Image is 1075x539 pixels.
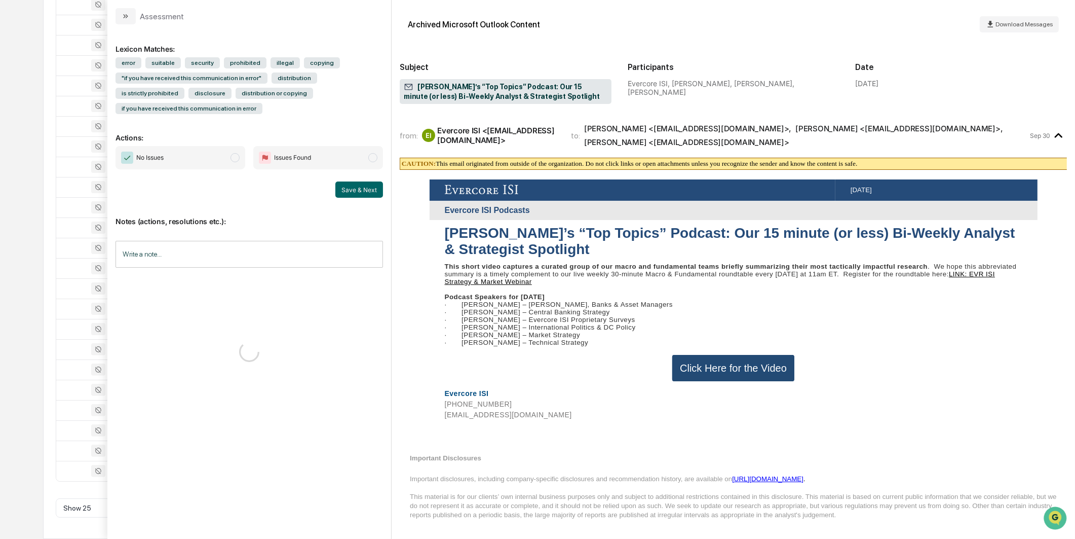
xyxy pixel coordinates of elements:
[628,79,839,96] div: Evercore ISI, [PERSON_NAME], [PERSON_NAME], [PERSON_NAME]
[10,129,18,137] div: 🖐️
[259,152,271,164] img: Flag
[855,62,1067,72] h2: Date
[34,78,166,88] div: Start new chat
[335,182,383,198] button: Save & Next
[116,57,141,68] span: error
[445,316,1022,324] p: · [PERSON_NAME] – Evercore ISI Proprietary Surveys
[410,493,1056,519] span: This material is for our clients’ own internal business purposes only and subject to additional r...
[73,129,82,137] div: 🗄️
[445,308,1022,316] p: · [PERSON_NAME] – Central Banking Strategy
[672,355,794,381] a: Click Here for the Video
[136,153,164,163] span: No Issues
[445,185,518,194] img: Evercore ISI
[445,400,572,408] p: [PHONE_NUMBER]
[445,301,1022,308] p: · [PERSON_NAME] – [PERSON_NAME], Banks & Asset Managers
[445,225,1015,257] a: [PERSON_NAME]’s “Top Topics” Podcast: Our 15 minute (or less) Bi-Weekly Analyst & Strategist Spot...
[84,128,126,138] span: Attestations
[400,62,611,72] h2: Subject
[995,21,1053,28] span: Download Messages
[445,339,1022,346] p: · [PERSON_NAME] – Technical Strategy
[140,12,184,21] div: Assessment
[430,201,1038,220] td: Evercore ISI Podcasts
[101,172,123,179] span: Pylon
[116,121,383,142] p: Actions:
[410,454,1057,464] h4: Important Disclosures
[422,129,435,142] div: EI
[10,148,18,156] div: 🔎
[272,73,317,84] span: distribution
[274,153,311,163] span: Issues Found
[236,88,313,99] span: distribution or copying
[835,179,1038,201] td: [DATE]
[116,88,184,99] span: is strictly prohibited
[408,20,540,29] div: Archived Microsoft Outlook Content
[404,82,607,101] span: [PERSON_NAME]’s “Top Topics” Podcast: Our 15 minute (or less) Bi-Weekly Analyst & Strategist Spot...
[116,32,383,53] div: Lexicon Matches:
[732,475,803,483] span: [URL][DOMAIN_NAME]
[172,81,184,93] button: Start new chat
[445,324,1022,331] p: · [PERSON_NAME] – International Politics & DC Policy
[732,475,803,483] a: [URL][DOMAIN_NAME]
[116,73,267,84] span: "if you have received this communication in error"
[116,205,383,226] p: Notes (actions, resolutions etc.):
[584,124,791,133] div: [PERSON_NAME] <[EMAIL_ADDRESS][DOMAIN_NAME]> ,
[121,152,133,164] img: Checkmark
[116,103,262,114] span: if you have received this communication in error
[445,293,545,301] strong: Podcast Speakers for [DATE]
[803,475,805,483] span: .
[402,160,436,167] span: CAUTION:
[20,128,65,138] span: Preclearance
[69,124,130,142] a: 🗄️Attestations
[980,16,1059,32] button: Download Messages
[437,126,559,145] div: Evercore ISI <[EMAIL_ADDRESS][DOMAIN_NAME]>
[445,270,995,285] a: LINK: EVR ISI Strategy & Market Webinar
[628,62,839,72] h2: Participants
[10,78,28,96] img: 1746055101610-c473b297-6a78-478c-a979-82029cc54cd1
[271,57,300,68] span: illegal
[1043,506,1070,533] iframe: Open customer support
[855,79,878,88] div: [DATE]
[10,21,184,38] p: How can we help?
[445,389,572,398] p: Evercore ISI
[34,88,128,96] div: We're available if you need us!
[400,158,1070,169] div: This email originated from outside of the organization. Do not click links or open attachments un...
[224,57,266,68] span: prohibited
[445,411,572,419] p: [EMAIL_ADDRESS][DOMAIN_NAME]
[400,131,418,140] span: from:
[145,57,181,68] span: suitable
[6,143,68,161] a: 🔎Data Lookup
[304,57,340,68] span: copying
[1030,132,1050,139] time: Tuesday, September 30, 2025 at 2:06:19 PM
[410,475,732,483] span: Important disclosures, including company-specific disclosures and recommendation history, are ava...
[20,147,64,157] span: Data Lookup
[571,131,580,140] span: to:
[795,124,1003,133] div: [PERSON_NAME] <[EMAIL_ADDRESS][DOMAIN_NAME]> ,
[445,263,1022,285] p: . We hope this abbreviated summary is a timely complement to our live weekly 30-minute Macro & Fu...
[71,171,123,179] a: Powered byPylon
[188,88,232,99] span: disclosure
[6,124,69,142] a: 🖐️Preclearance
[584,137,789,147] div: [PERSON_NAME] <[EMAIL_ADDRESS][DOMAIN_NAME]>
[185,57,220,68] span: security
[445,263,928,270] strong: This short video captures a curated group of our macro and fundamental teams briefly summarizing ...
[445,331,1022,339] p: · [PERSON_NAME] – Market Strategy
